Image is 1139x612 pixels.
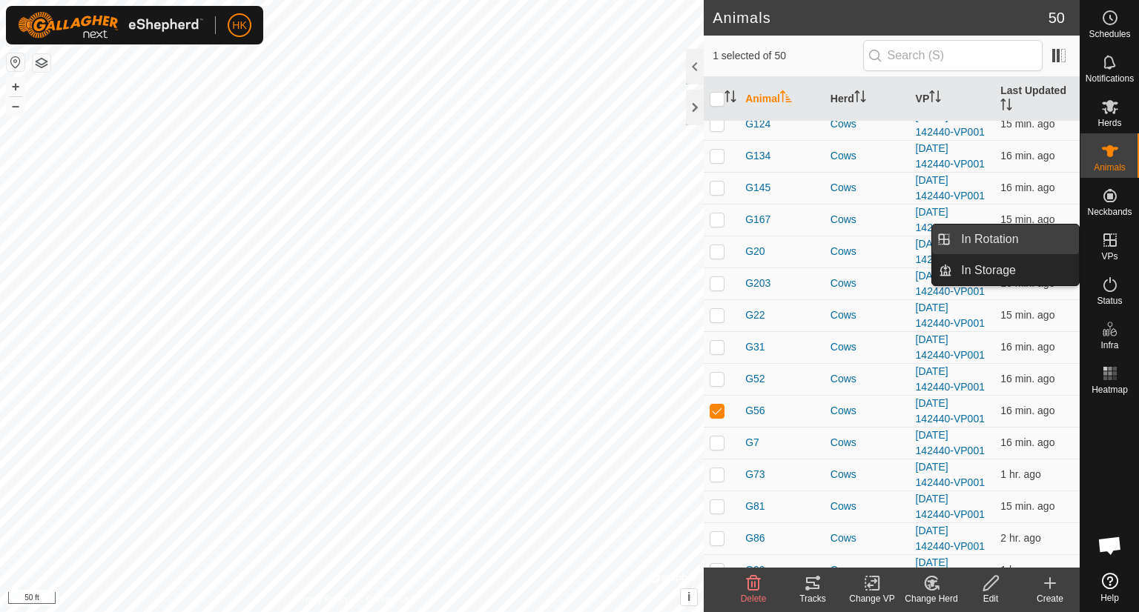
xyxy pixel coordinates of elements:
[232,18,246,33] span: HK
[1086,74,1134,83] span: Notifications
[745,244,765,259] span: G20
[1000,405,1054,416] span: Sep 24, 2025, 12:32 PM
[831,244,904,259] div: Cows
[1092,385,1128,394] span: Heatmap
[929,93,941,104] p-sorticon: Activate to sort
[932,224,1079,254] li: In Rotation
[783,592,842,605] div: Tracks
[952,256,1079,285] a: In Storage
[831,435,904,450] div: Cows
[1000,213,1054,225] span: Sep 24, 2025, 12:32 PM
[366,593,410,606] a: Contact Us
[916,238,985,265] a: [DATE] 142440-VP001
[1020,592,1080,605] div: Create
[7,53,24,71] button: Reset Map
[745,148,770,164] span: G134
[1080,567,1139,608] a: Help
[994,77,1080,122] th: Last Updated
[1000,182,1054,193] span: Sep 24, 2025, 12:32 PM
[1089,30,1130,39] span: Schedules
[745,530,765,546] span: G86
[745,116,770,132] span: G124
[831,276,904,291] div: Cows
[1000,309,1054,321] span: Sep 24, 2025, 12:32 PM
[961,230,1018,248] span: In Rotation
[831,530,904,546] div: Cows
[1094,163,1126,172] span: Animals
[831,403,904,419] div: Cows
[916,333,985,361] a: [DATE] 142440-VP001
[916,525,985,552] a: [DATE] 142440-VP001
[916,365,985,393] a: [DATE] 142440-VP001
[1000,118,1054,130] span: Sep 24, 2025, 12:33 PM
[745,499,765,514] span: G81
[916,302,985,329] a: [DATE] 142440-VP001
[780,93,792,104] p-sorticon: Activate to sort
[713,48,862,64] span: 1 selected of 50
[916,142,985,170] a: [DATE] 142440-VP001
[863,40,1043,71] input: Search (S)
[687,591,690,603] span: i
[294,593,349,606] a: Privacy Policy
[831,180,904,196] div: Cows
[7,78,24,96] button: +
[18,12,203,39] img: Gallagher Logo
[961,262,1016,279] span: In Storage
[1049,7,1065,29] span: 50
[916,429,985,456] a: [DATE] 142440-VP001
[916,206,985,233] a: [DATE] 142440-VP001
[745,403,765,419] span: G56
[916,270,985,297] a: [DATE] 142440-VP001
[831,116,904,132] div: Cows
[713,9,1049,27] h2: Animals
[831,212,904,227] div: Cows
[1000,500,1054,512] span: Sep 24, 2025, 12:33 PM
[831,307,904,323] div: Cows
[910,77,995,122] th: VP
[1000,436,1054,448] span: Sep 24, 2025, 12:32 PM
[33,54,50,72] button: Map Layers
[1000,150,1054,162] span: Sep 24, 2025, 12:32 PM
[741,593,767,604] span: Delete
[1087,207,1132,216] span: Neckbands
[1000,564,1041,576] span: Sep 24, 2025, 11:33 AM
[825,77,910,122] th: Herd
[1101,252,1117,261] span: VPs
[831,562,904,578] div: Cows
[745,339,765,355] span: G31
[831,148,904,164] div: Cows
[745,371,765,387] span: G52
[961,592,1020,605] div: Edit
[916,174,985,202] a: [DATE] 142440-VP001
[831,499,904,514] div: Cows
[745,276,770,291] span: G203
[745,562,765,578] span: G99
[7,97,24,115] button: –
[952,224,1079,254] a: In Rotation
[1100,341,1118,350] span: Infra
[681,589,697,605] button: i
[916,493,985,520] a: [DATE] 142440-VP001
[1097,119,1121,127] span: Herds
[1088,523,1132,568] div: Open chat
[916,461,985,488] a: [DATE] 142440-VP001
[916,397,985,425] a: [DATE] 142440-VP001
[916,556,985,584] a: [DATE] 142440-VP001
[1000,101,1012,113] p-sorticon: Activate to sort
[1000,341,1054,353] span: Sep 24, 2025, 12:32 PM
[831,339,904,355] div: Cows
[902,592,961,605] div: Change Herd
[932,256,1079,285] li: In Storage
[916,110,985,138] a: [DATE] 142440-VP001
[831,467,904,482] div: Cows
[745,180,770,196] span: G145
[1100,593,1119,602] span: Help
[1000,373,1054,385] span: Sep 24, 2025, 12:32 PM
[745,467,765,482] span: G73
[1000,468,1041,480] span: Sep 24, 2025, 11:02 AM
[745,212,770,227] span: G167
[745,435,759,450] span: G7
[1097,296,1122,305] span: Status
[842,592,902,605] div: Change VP
[831,371,904,387] div: Cows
